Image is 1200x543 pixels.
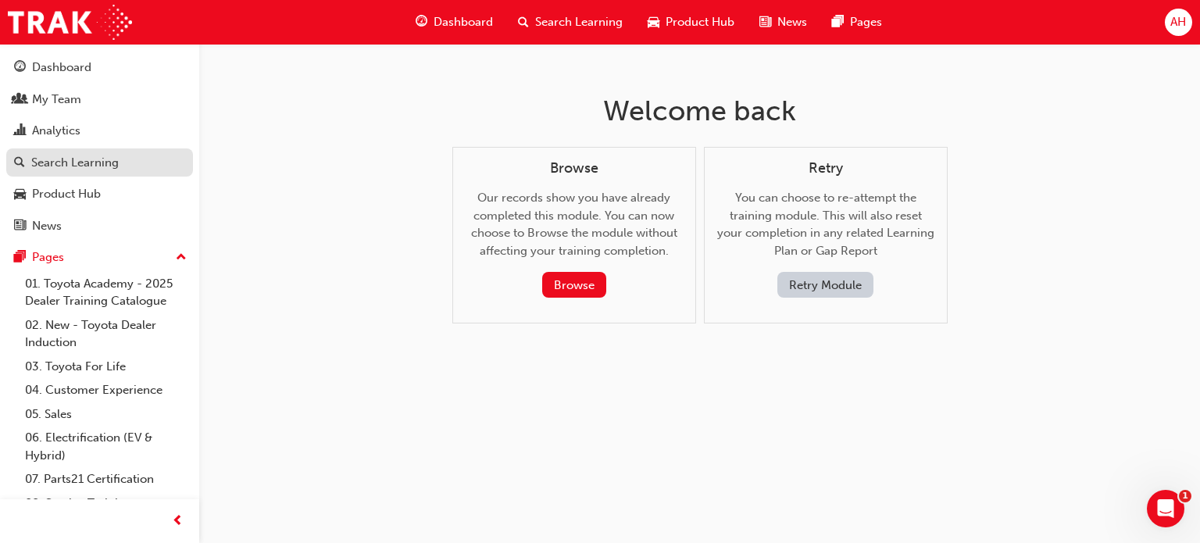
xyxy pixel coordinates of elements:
a: news-iconNews [747,6,820,38]
h4: Browse [466,160,683,177]
a: Dashboard [6,53,193,82]
span: prev-icon [172,512,184,531]
a: News [6,212,193,241]
a: guage-iconDashboard [403,6,505,38]
a: 01. Toyota Academy - 2025 Dealer Training Catalogue [19,272,193,313]
a: Analytics [6,116,193,145]
span: Product Hub [666,13,734,31]
h4: Retry [717,160,934,177]
span: up-icon [176,248,187,268]
div: News [32,217,62,235]
iframe: Intercom live chat [1147,490,1184,527]
a: car-iconProduct Hub [635,6,747,38]
span: 1 [1179,490,1191,502]
a: Product Hub [6,180,193,209]
div: Analytics [32,122,80,140]
div: You can choose to re-attempt the training module. This will also reset your completion in any rel... [717,160,934,298]
div: Search Learning [31,154,119,172]
a: Search Learning [6,148,193,177]
a: search-iconSearch Learning [505,6,635,38]
span: news-icon [759,13,771,32]
span: Dashboard [434,13,493,31]
a: 03. Toyota For Life [19,355,193,379]
a: 04. Customer Experience [19,378,193,402]
span: guage-icon [416,13,427,32]
button: Retry Module [777,272,873,298]
a: 02. New - Toyota Dealer Induction [19,313,193,355]
button: Browse [542,272,606,298]
img: Trak [8,5,132,40]
button: Pages [6,243,193,272]
a: pages-iconPages [820,6,895,38]
a: 06. Electrification (EV & Hybrid) [19,426,193,467]
span: car-icon [14,188,26,202]
div: Dashboard [32,59,91,77]
div: Product Hub [32,185,101,203]
span: pages-icon [832,13,844,32]
a: 05. Sales [19,402,193,427]
div: Pages [32,248,64,266]
div: Our records show you have already completed this module. You can now choose to Browse the module ... [466,160,683,298]
span: search-icon [518,13,529,32]
h1: Welcome back [452,94,948,128]
a: My Team [6,85,193,114]
span: car-icon [648,13,659,32]
a: 08. Service Training [19,491,193,516]
span: guage-icon [14,61,26,75]
span: people-icon [14,93,26,107]
span: Search Learning [535,13,623,31]
span: AH [1170,13,1186,31]
span: news-icon [14,220,26,234]
span: pages-icon [14,251,26,265]
div: My Team [32,91,81,109]
button: DashboardMy TeamAnalyticsSearch LearningProduct HubNews [6,50,193,243]
button: AH [1165,9,1192,36]
span: News [777,13,807,31]
a: 07. Parts21 Certification [19,467,193,491]
span: Pages [850,13,882,31]
span: search-icon [14,156,25,170]
span: chart-icon [14,124,26,138]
